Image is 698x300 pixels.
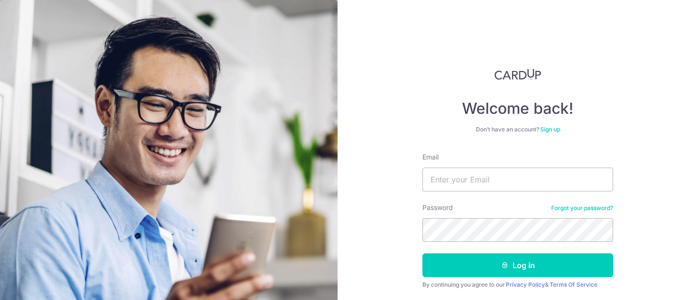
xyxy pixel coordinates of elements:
[422,126,613,133] div: Don’t have an account?
[422,203,453,212] label: Password
[422,99,613,118] h4: Welcome back!
[506,281,545,288] a: Privacy Policy
[540,126,560,133] a: Sign up
[422,253,613,277] button: Log in
[422,168,613,191] input: Enter your Email
[422,281,613,289] div: By continuing you agree to our &
[551,204,613,212] a: Forgot your password?
[550,281,597,288] a: Terms Of Service
[422,152,439,162] label: Email
[494,69,541,80] img: CardUp Logo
